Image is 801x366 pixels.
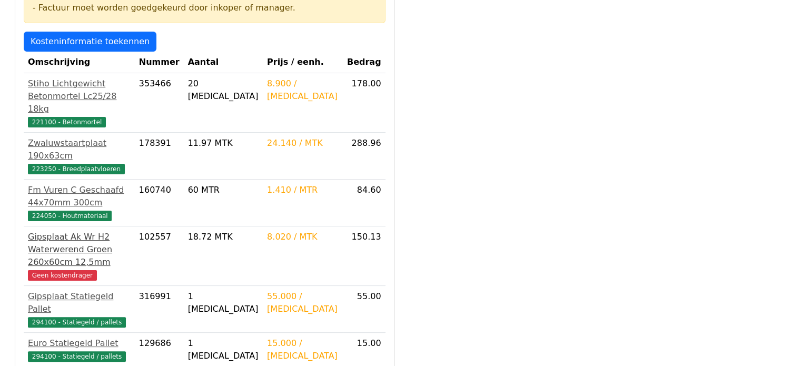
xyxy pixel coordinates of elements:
[24,32,156,52] a: Kosteninformatie toekennen
[135,73,184,133] td: 353466
[188,137,259,150] div: 11.97 MTK
[28,184,131,222] a: Fm Vuren C Geschaafd 44x70mm 300cm224050 - Houtmateriaal
[188,290,259,315] div: 1 [MEDICAL_DATA]
[28,290,131,315] div: Gipsplaat Statiegeld Pallet
[267,231,339,243] div: 8.020 / MTK
[28,351,126,362] span: 294100 - Statiegeld / pallets
[343,226,385,286] td: 150.13
[28,77,131,128] a: Stiho Lichtgewicht Betonmortel Lc25/28 18kg221100 - Betonmortel
[28,137,131,162] div: Zwaluwstaartplaat 190x63cm
[28,211,112,221] span: 224050 - Houtmateriaal
[343,52,385,73] th: Bedrag
[135,286,184,333] td: 316991
[135,180,184,226] td: 160740
[135,52,184,73] th: Nummer
[188,231,259,243] div: 18.72 MTK
[28,231,131,269] div: Gipsplaat Ak Wr H2 Waterwerend Groen 260x60cm 12,5mm
[28,77,131,115] div: Stiho Lichtgewicht Betonmortel Lc25/28 18kg
[28,184,131,209] div: Fm Vuren C Geschaafd 44x70mm 300cm
[343,133,385,180] td: 288.96
[343,180,385,226] td: 84.60
[28,337,131,350] div: Euro Statiegeld Pallet
[184,52,263,73] th: Aantal
[267,290,339,315] div: 55.000 / [MEDICAL_DATA]
[28,270,97,281] span: Geen kostendrager
[28,317,126,328] span: 294100 - Statiegeld / pallets
[28,117,106,127] span: 221100 - Betonmortel
[28,164,125,174] span: 223250 - Breedplaatvloeren
[188,337,259,362] div: 1 [MEDICAL_DATA]
[28,290,131,328] a: Gipsplaat Statiegeld Pallet294100 - Statiegeld / pallets
[135,226,184,286] td: 102557
[267,137,339,150] div: 24.140 / MTK
[267,77,339,103] div: 8.900 / [MEDICAL_DATA]
[188,184,259,196] div: 60 MTR
[28,231,131,281] a: Gipsplaat Ak Wr H2 Waterwerend Groen 260x60cm 12,5mmGeen kostendrager
[135,133,184,180] td: 178391
[343,286,385,333] td: 55.00
[24,52,135,73] th: Omschrijving
[343,73,385,133] td: 178.00
[28,137,131,175] a: Zwaluwstaartplaat 190x63cm223250 - Breedplaatvloeren
[267,184,339,196] div: 1.410 / MTR
[267,337,339,362] div: 15.000 / [MEDICAL_DATA]
[188,77,259,103] div: 20 [MEDICAL_DATA]
[28,337,131,362] a: Euro Statiegeld Pallet294100 - Statiegeld / pallets
[263,52,343,73] th: Prijs / eenh.
[33,2,377,14] div: - Factuur moet worden goedgekeurd door inkoper of manager.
